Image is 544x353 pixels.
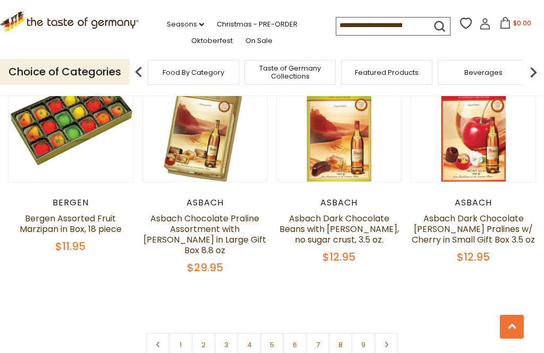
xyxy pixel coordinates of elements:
[276,197,402,208] div: Asbach
[217,19,297,30] a: Christmas - PRE-ORDER
[277,57,401,182] img: Asbach Dark Chocolate Beans with Brandy, no sugar crust, 3.5 oz.
[355,68,419,76] a: Featured Products
[464,68,503,76] a: Beverages
[143,57,267,182] img: Asbach Chocolate Praline Assortment with Brandy in Large Gift Box 8.8 oz
[8,197,133,208] div: Bergen
[128,62,149,83] img: previous arrow
[412,212,535,246] a: Asbach Dark Chocolate [PERSON_NAME] Pralines w/ Cherry in Small Gift Box 3.5 oz
[493,17,538,33] button: $0.00
[142,197,268,208] div: Asbach
[55,239,86,254] span: $11.95
[411,197,536,208] div: Asbach
[167,19,204,30] a: Seasons
[143,212,266,256] a: Asbach Chocolate Praline Assortment with [PERSON_NAME] in Large Gift Box 8.8 oz
[8,57,133,182] img: Bergen Assorted Fruit Marzipan in Box, 18 piece
[163,68,224,76] a: Food By Category
[411,57,535,182] img: Asbach Dark Chocolate Brandy Pralines w/ Cherry in Small Gift Box 3.5 oz
[523,62,544,83] img: next arrow
[20,212,122,235] a: Bergen Assorted Fruit Marzipan in Box, 18 piece
[513,19,531,28] span: $0.00
[457,249,490,264] span: $12.95
[322,249,355,264] span: $12.95
[279,212,399,246] a: Asbach Dark Chocolate Beans with [PERSON_NAME], no sugar crust, 3.5 oz.
[248,64,333,80] a: Taste of Germany Collections
[245,35,273,47] a: On Sale
[187,260,223,275] span: $29.95
[191,35,233,47] a: Oktoberfest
